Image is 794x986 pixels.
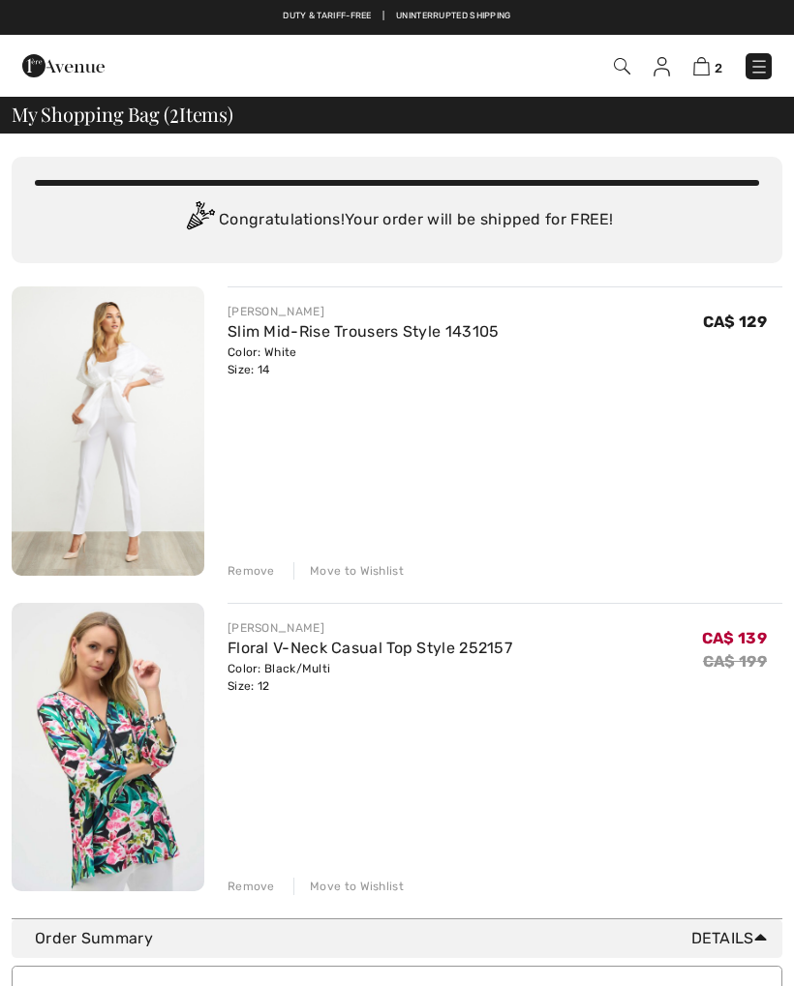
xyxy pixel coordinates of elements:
[35,927,775,950] div: Order Summary
[715,61,722,75] span: 2
[702,629,767,647] span: CA$ 139
[22,55,105,74] a: 1ère Avenue
[228,562,275,580] div: Remove
[293,562,404,580] div: Move to Wishlist
[293,878,404,895] div: Move to Wishlist
[703,652,767,671] s: CA$ 199
[228,660,512,695] div: Color: Black/Multi Size: 12
[35,201,759,240] div: Congratulations! Your order will be shipped for FREE!
[693,57,710,75] img: Shopping Bag
[228,303,500,320] div: [PERSON_NAME]
[749,57,769,76] img: Menu
[12,105,233,124] span: My Shopping Bag ( Items)
[12,286,204,576] img: Slim Mid-Rise Trousers Style 143105
[22,46,105,85] img: 1ère Avenue
[228,878,275,895] div: Remove
[169,100,179,125] span: 2
[703,313,767,331] span: CA$ 129
[180,201,219,240] img: Congratulation2.svg
[614,58,630,75] img: Search
[271,10,433,23] a: Free shipping on orders over $99
[228,619,512,637] div: [PERSON_NAME]
[228,639,512,657] a: Floral V-Neck Casual Top Style 252157
[691,927,775,950] span: Details
[444,10,446,23] span: |
[228,322,500,341] a: Slim Mid-Rise Trousers Style 143105
[458,10,523,23] a: Free Returns
[654,57,670,76] img: My Info
[693,54,722,77] a: 2
[228,344,500,378] div: Color: White Size: 14
[12,603,204,891] img: Floral V-Neck Casual Top Style 252157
